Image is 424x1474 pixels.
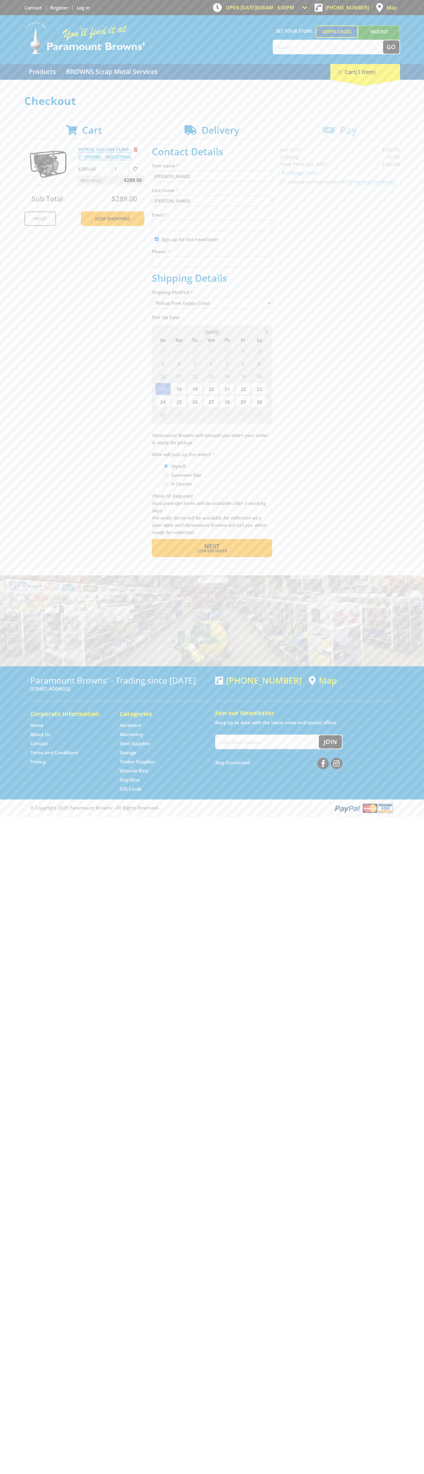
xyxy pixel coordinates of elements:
button: Go [383,40,399,54]
h3: Paramount Browns' - Trading since [DATE] [30,675,209,685]
span: $289.00 [112,194,137,204]
a: Go to the Machinery page [120,731,143,738]
span: 28 [171,345,187,357]
a: Go to the Timber Supplies page [120,759,154,765]
em: Paramount Browns will contact you when your order is ready for pickup [152,432,268,446]
span: Cart [82,123,102,136]
a: Go to the Privacy page [30,759,46,765]
label: Shipping Method [152,288,272,296]
h2: Shipping Details [152,272,272,284]
div: Stay Connected [215,755,342,770]
span: 12 [187,370,203,382]
label: A Courier [169,479,194,489]
span: 6 [252,408,267,420]
a: Go to the Steel Supplies page [120,740,150,747]
input: Search [273,40,383,54]
p: $289.00 [78,165,111,173]
span: Delivery [202,123,239,136]
a: Keep Shopping [81,211,144,226]
span: 10 [155,370,171,382]
span: 29 [187,345,203,357]
span: Set your store [273,25,316,36]
span: Sub Total [32,194,63,204]
span: 21 [219,383,235,395]
a: Go to the registration page [50,5,68,11]
span: 29 [235,395,251,408]
span: 14 [219,370,235,382]
label: Phone [152,248,272,255]
span: 9 [252,357,267,369]
span: 20 [203,383,219,395]
input: Please select who will pick up the order. [164,464,168,468]
span: Su [155,336,171,344]
label: Someone Else [169,470,204,480]
a: Gepps Cross [316,25,358,38]
a: Go to the Skip Bins page [120,777,139,783]
label: Who will pick up the order? [152,451,272,458]
span: Next [204,542,219,550]
span: 8:00am - 5:00pm [256,4,294,11]
span: 13 [203,370,219,382]
span: 6 [203,357,219,369]
span: OPEN [DATE] [226,4,294,11]
span: 15 [235,370,251,382]
a: Go to the Terms and Conditions page [30,749,78,756]
a: Go to the About Us page [30,731,50,738]
h5: Join our Newsletter [215,709,394,717]
span: 25 [171,395,187,408]
label: Email [152,211,272,218]
a: Mount [PERSON_NAME] [358,25,400,49]
span: 31 [219,345,235,357]
h1: Checkout [24,95,400,107]
span: 22 [235,383,251,395]
span: 28 [219,395,235,408]
img: PETROL VOLUME PUMP - 2" (50MM) - INDUSTRIAL [30,146,66,182]
div: [PHONE_NUMBER] [215,675,302,685]
label: Last name [152,187,272,194]
label: Myself [169,461,188,471]
input: Please enter your telephone number. [152,257,272,268]
select: Please select a shipping method. [152,297,272,309]
span: 19 [187,383,203,395]
a: Go to the Gift Cards page [120,786,141,792]
span: 24 [155,395,171,408]
span: 3 [203,408,219,420]
span: 27 [203,395,219,408]
a: Go to the Contact page [30,740,48,747]
span: 3 [155,357,171,369]
span: Th [219,336,235,344]
h5: Corporate Information [30,710,108,718]
a: Go to the BROWNS Scrap Metal Services page [62,64,162,80]
span: 30 [203,345,219,357]
span: 5 [187,357,203,369]
span: 1 [235,345,251,357]
a: Go to the Home page [30,722,43,729]
span: 2 [252,345,267,357]
a: Go to the Storage page [120,749,136,756]
p: Item total: [78,176,144,185]
input: Please select who will pick up the order. [164,482,168,486]
span: (1 item) [356,68,376,76]
label: Sign up for the newsletter [162,236,219,242]
span: Tu [187,336,203,344]
a: Remove from cart [134,146,138,153]
a: Log in [77,5,90,11]
span: 4 [171,357,187,369]
span: 7 [219,357,235,369]
span: 8 [235,357,251,369]
a: Go to the Contact page [25,5,42,11]
span: $289.00 [124,176,142,185]
span: 23 [252,383,267,395]
h5: Categories [120,710,197,718]
span: Mo [171,336,187,344]
input: Please enter your first name. [152,171,272,182]
span: 4 [219,408,235,420]
span: 18 [171,383,187,395]
span: 30 [252,395,267,408]
span: We [203,336,219,344]
span: Confirm order [165,549,259,553]
span: 11 [171,370,187,382]
span: 2 [187,408,203,420]
a: Go to the Wheelie Bins page [120,768,148,774]
p: [STREET_ADDRESS] [30,685,209,692]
